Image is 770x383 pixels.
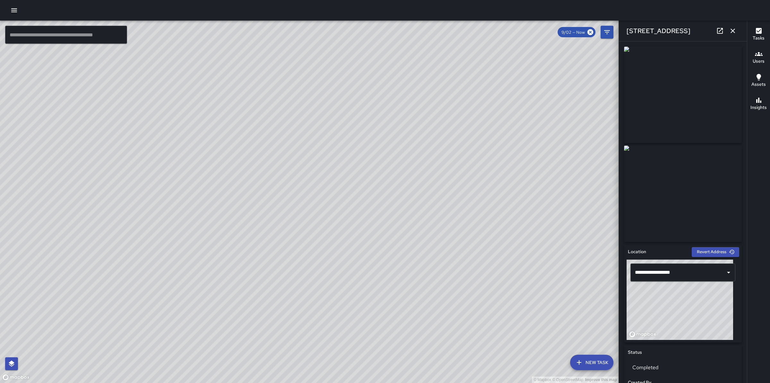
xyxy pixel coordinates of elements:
[724,268,733,277] button: Open
[570,355,613,370] button: New Task
[753,58,765,65] h6: Users
[624,47,742,143] img: request_images%2Ffdcf6a20-882d-11f0-a96f-3bab1314227e
[692,247,739,257] button: Revert Address
[627,26,690,36] h6: [STREET_ADDRESS]
[624,146,742,242] img: request_images%2Fffad2ad0-882d-11f0-a96f-3bab1314227e
[747,23,770,46] button: Tasks
[747,69,770,93] button: Assets
[628,248,646,255] h6: Location
[747,46,770,69] button: Users
[558,30,589,35] span: 9/02 — Now
[750,104,767,111] h6: Insights
[558,27,595,37] div: 9/02 — Now
[747,93,770,116] button: Insights
[601,26,613,39] button: Filters
[632,364,733,371] p: Completed
[751,81,766,88] h6: Assets
[628,349,642,356] h6: Status
[753,35,765,42] h6: Tasks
